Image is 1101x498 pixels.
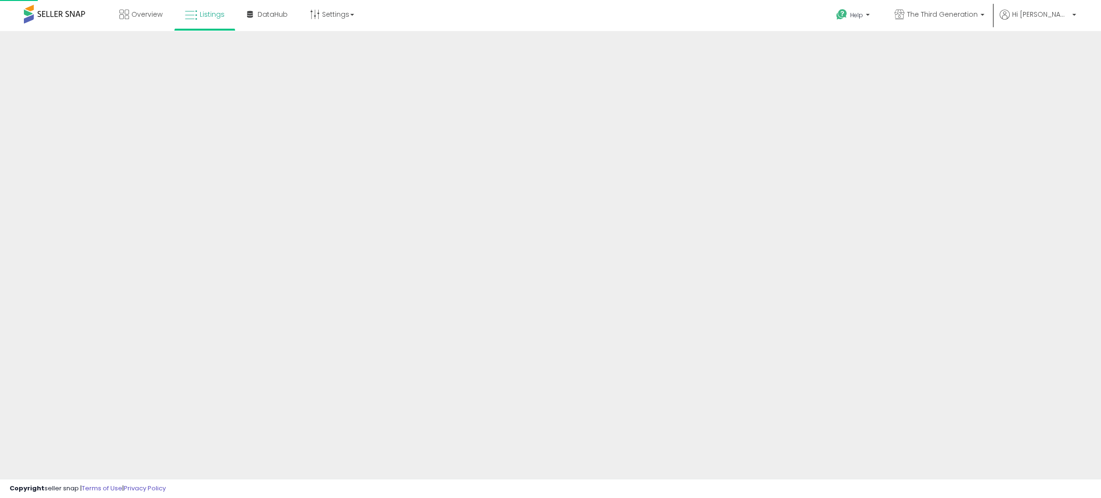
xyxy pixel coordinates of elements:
[131,10,162,19] span: Overview
[836,9,848,21] i: Get Help
[1000,10,1076,31] a: Hi [PERSON_NAME]
[829,1,879,31] a: Help
[907,10,978,19] span: The Third Generation
[850,11,863,19] span: Help
[258,10,288,19] span: DataHub
[200,10,225,19] span: Listings
[1012,10,1069,19] span: Hi [PERSON_NAME]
